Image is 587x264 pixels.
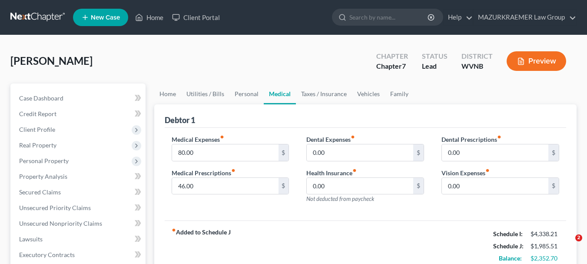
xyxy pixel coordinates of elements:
[168,10,224,25] a: Client Portal
[19,141,56,149] span: Real Property
[557,234,578,255] iframe: Intercom live chat
[172,168,235,177] label: Medical Prescriptions
[461,61,493,71] div: WVNB
[12,169,146,184] a: Property Analysis
[12,247,146,263] a: Executory Contracts
[19,235,43,243] span: Lawsuits
[575,234,582,241] span: 2
[499,254,522,262] strong: Balance:
[231,168,235,173] i: fiber_manual_record
[12,184,146,200] a: Secured Claims
[422,51,448,61] div: Status
[12,90,146,106] a: Case Dashboard
[10,54,93,67] span: [PERSON_NAME]
[349,9,429,25] input: Search by name...
[12,200,146,216] a: Unsecured Priority Claims
[413,144,424,161] div: $
[497,135,501,139] i: fiber_manual_record
[229,84,264,104] a: Personal
[19,126,55,133] span: Client Profile
[548,178,559,194] div: $
[531,242,559,251] div: $1,985.51
[442,144,548,161] input: --
[531,230,559,238] div: $4,338.21
[279,178,289,194] div: $
[131,10,168,25] a: Home
[507,51,566,71] button: Preview
[485,168,490,173] i: fiber_manual_record
[181,84,229,104] a: Utilities / Bills
[19,251,75,258] span: Executory Contracts
[307,178,413,194] input: --
[385,84,414,104] a: Family
[264,84,296,104] a: Medical
[461,51,493,61] div: District
[220,135,224,139] i: fiber_manual_record
[19,188,61,196] span: Secured Claims
[306,135,355,144] label: Dental Expenses
[351,135,355,139] i: fiber_manual_record
[19,204,91,211] span: Unsecured Priority Claims
[474,10,576,25] a: MAZURKRAEMER Law Group
[493,242,524,250] strong: Schedule J:
[352,168,357,173] i: fiber_manual_record
[531,254,559,263] div: $2,352.70
[441,168,490,177] label: Vision Expenses
[352,84,385,104] a: Vehicles
[296,84,352,104] a: Taxes / Insurance
[154,84,181,104] a: Home
[172,228,176,232] i: fiber_manual_record
[444,10,473,25] a: Help
[442,178,548,194] input: --
[91,14,120,21] span: New Case
[12,216,146,231] a: Unsecured Nonpriority Claims
[548,144,559,161] div: $
[165,115,195,125] div: Debtor 1
[172,144,279,161] input: --
[172,178,279,194] input: --
[402,62,406,70] span: 7
[19,94,63,102] span: Case Dashboard
[413,178,424,194] div: $
[376,61,408,71] div: Chapter
[376,51,408,61] div: Chapter
[19,110,56,117] span: Credit Report
[306,195,374,202] span: Not deducted from paycheck
[422,61,448,71] div: Lead
[306,168,357,177] label: Health Insurance
[172,135,224,144] label: Medical Expenses
[19,220,102,227] span: Unsecured Nonpriority Claims
[441,135,501,144] label: Dental Prescriptions
[19,157,69,164] span: Personal Property
[307,144,413,161] input: --
[493,230,523,237] strong: Schedule I:
[12,106,146,122] a: Credit Report
[279,144,289,161] div: $
[19,173,67,180] span: Property Analysis
[12,231,146,247] a: Lawsuits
